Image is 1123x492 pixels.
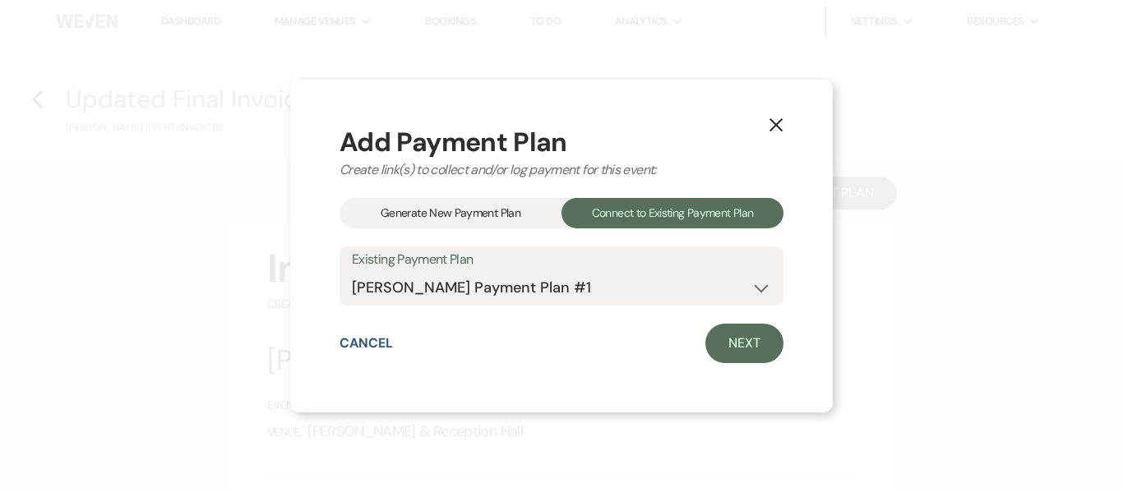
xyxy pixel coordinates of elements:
[340,198,561,228] div: Generate New Payment Plan
[705,324,783,363] a: Next
[352,248,771,272] label: Existing Payment Plan
[340,129,783,155] div: Add Payment Plan
[340,160,783,180] div: Create link(s) to collect and/or log payment for this event:
[340,337,393,350] button: Cancel
[561,198,783,228] div: Connect to Existing Payment Plan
